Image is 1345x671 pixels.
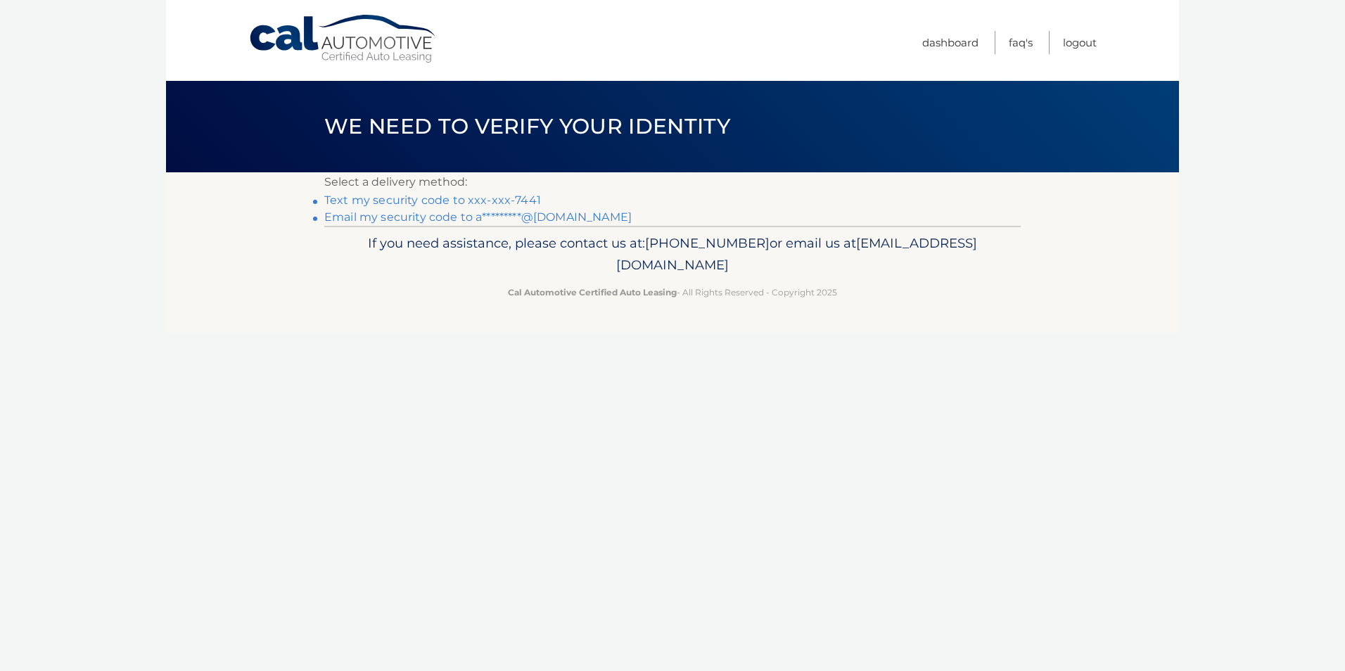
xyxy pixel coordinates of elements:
[508,287,677,298] strong: Cal Automotive Certified Auto Leasing
[1009,31,1033,54] a: FAQ's
[645,235,770,251] span: [PHONE_NUMBER]
[922,31,979,54] a: Dashboard
[324,210,632,224] a: Email my security code to a*********@[DOMAIN_NAME]
[333,285,1012,300] p: - All Rights Reserved - Copyright 2025
[324,172,1021,192] p: Select a delivery method:
[324,193,541,207] a: Text my security code to xxx-xxx-7441
[248,14,438,64] a: Cal Automotive
[1063,31,1097,54] a: Logout
[324,113,730,139] span: We need to verify your identity
[333,232,1012,277] p: If you need assistance, please contact us at: or email us at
